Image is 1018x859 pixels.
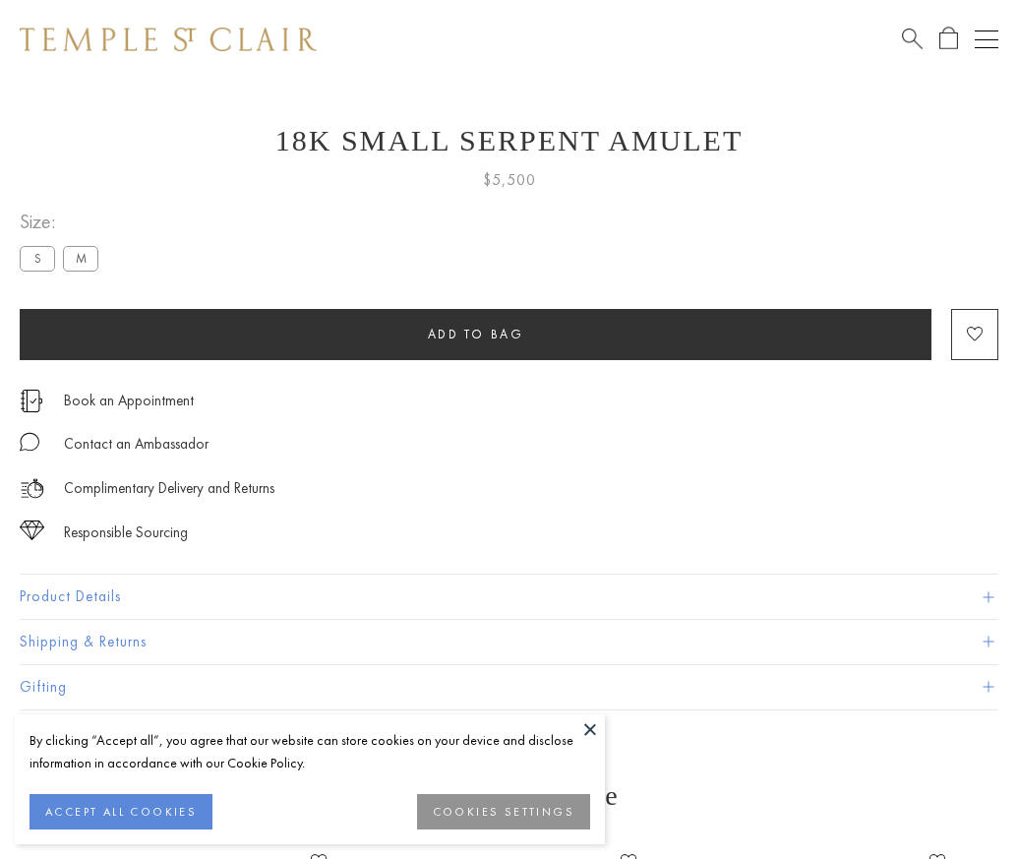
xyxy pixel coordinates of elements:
[20,432,39,452] img: MessageIcon-01_2.svg
[20,620,998,664] button: Shipping & Returns
[20,309,931,360] button: Add to bag
[20,476,44,501] img: icon_delivery.svg
[417,794,590,829] button: COOKIES SETTINGS
[939,27,958,51] a: Open Shopping Bag
[428,326,524,342] span: Add to bag
[20,575,998,619] button: Product Details
[20,246,55,271] label: S
[64,390,194,411] a: Book an Appointment
[20,206,106,238] span: Size:
[64,521,188,545] div: Responsible Sourcing
[64,476,274,501] p: Complimentary Delivery and Returns
[20,390,43,412] img: icon_appointment.svg
[902,27,923,51] a: Search
[20,124,998,157] h1: 18K Small Serpent Amulet
[63,246,98,271] label: M
[20,28,317,51] img: Temple St. Clair
[30,794,212,829] button: ACCEPT ALL COOKIES
[20,521,44,540] img: icon_sourcing.svg
[30,729,590,774] div: By clicking “Accept all”, you agree that our website can store cookies on your device and disclos...
[20,665,998,709] button: Gifting
[483,167,536,193] span: $5,500
[64,432,209,457] div: Contact an Ambassador
[975,28,998,51] button: Open navigation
